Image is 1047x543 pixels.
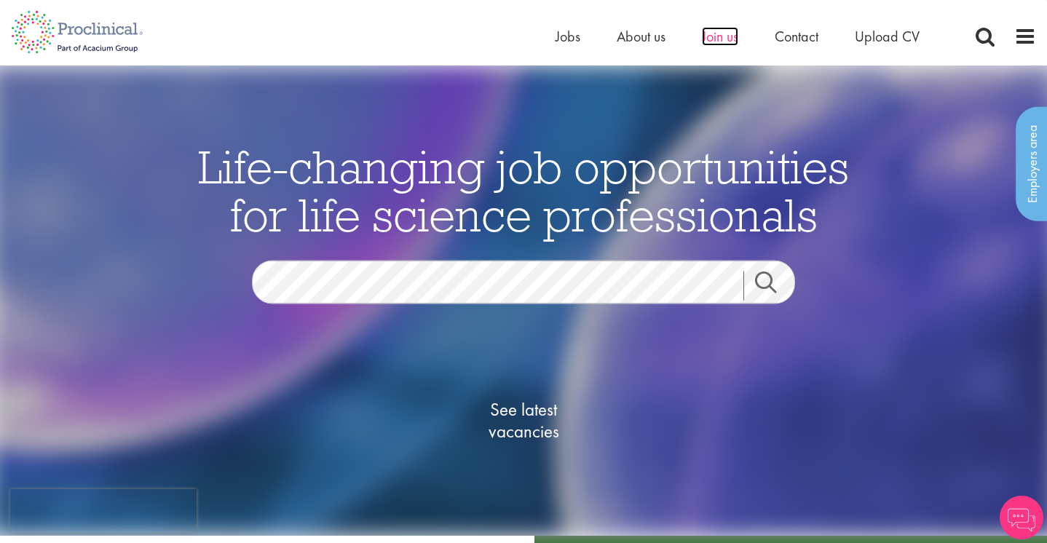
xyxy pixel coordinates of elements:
[775,27,818,46] a: Contact
[556,27,580,46] a: Jobs
[1000,496,1043,539] img: Chatbot
[10,489,197,533] iframe: reCAPTCHA
[855,27,920,46] a: Upload CV
[617,27,665,46] a: About us
[702,27,738,46] a: Join us
[743,271,806,301] a: Job search submit button
[451,399,596,443] span: See latest vacancies
[198,138,849,244] span: Life-changing job opportunities for life science professionals
[451,341,596,501] a: See latestvacancies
